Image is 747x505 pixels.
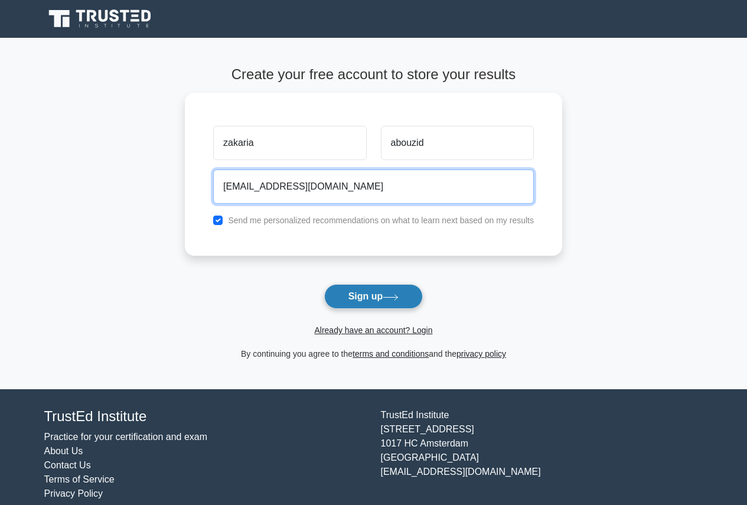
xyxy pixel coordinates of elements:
input: Last name [381,126,534,160]
button: Sign up [324,284,423,309]
div: TrustEd Institute [STREET_ADDRESS] 1017 HC Amsterdam [GEOGRAPHIC_DATA] [EMAIL_ADDRESS][DOMAIN_NAME] [374,408,710,501]
a: Practice for your certification and exam [44,432,208,442]
label: Send me personalized recommendations on what to learn next based on my results [228,216,534,225]
input: Email [213,170,534,204]
a: Already have an account? Login [314,325,432,335]
a: privacy policy [456,349,506,359]
a: Terms of Service [44,474,115,484]
input: First name [213,126,366,160]
a: Privacy Policy [44,488,103,499]
a: Contact Us [44,460,91,470]
h4: Create your free account to store your results [185,66,562,83]
a: terms and conditions [353,349,429,359]
div: By continuing you agree to the and the [178,347,569,361]
a: About Us [44,446,83,456]
h4: TrustEd Institute [44,408,367,425]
